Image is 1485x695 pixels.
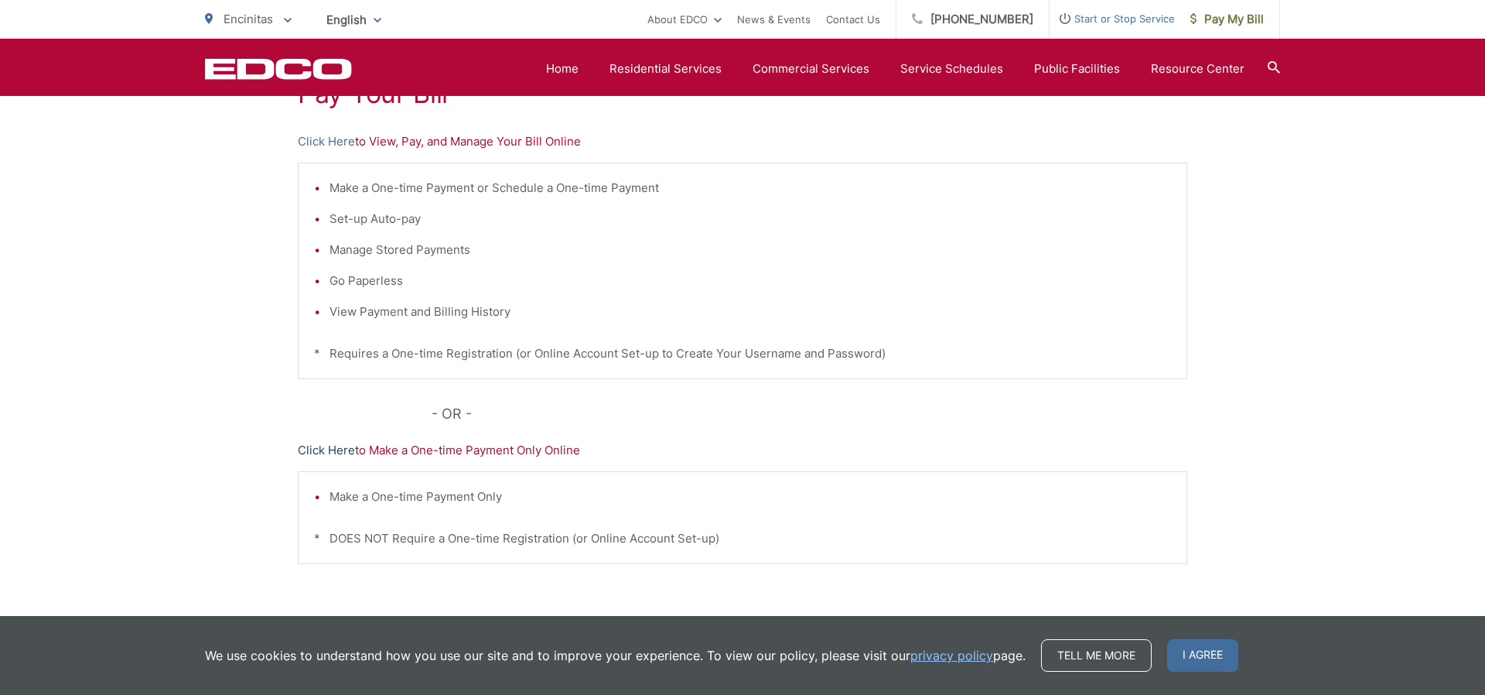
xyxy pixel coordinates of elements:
p: - OR - [432,402,1188,426]
a: Residential Services [609,60,722,78]
a: Click Here [298,132,355,151]
p: * DOES NOT Require a One-time Registration (or Online Account Set-up) [314,529,1171,548]
a: Home [546,60,579,78]
span: I agree [1167,639,1238,672]
a: Tell me more [1041,639,1152,672]
a: News & Events [737,10,811,29]
li: Manage Stored Payments [329,241,1171,259]
a: privacy policy [910,646,993,665]
li: Make a One-time Payment Only [329,488,1171,506]
a: About EDCO [647,10,722,29]
a: Resource Center [1151,60,1244,78]
a: Click Here [298,441,355,460]
a: Contact Us [826,10,880,29]
a: Commercial Services [753,60,869,78]
a: EDCD logo. Return to the homepage. [205,58,352,80]
li: Make a One-time Payment or Schedule a One-time Payment [329,179,1171,197]
p: We use cookies to understand how you use our site and to improve your experience. To view our pol... [205,646,1026,665]
p: to View, Pay, and Manage Your Bill Online [298,132,1187,151]
span: English [315,6,393,33]
li: Set-up Auto-pay [329,210,1171,228]
span: Pay My Bill [1190,10,1264,29]
span: Encinitas [224,12,273,26]
p: to Make a One-time Payment Only Online [298,441,1187,460]
a: Service Schedules [900,60,1003,78]
p: * Requires a One-time Registration (or Online Account Set-up to Create Your Username and Password) [314,344,1171,363]
a: Public Facilities [1034,60,1120,78]
li: View Payment and Billing History [329,303,1171,321]
li: Go Paperless [329,272,1171,290]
